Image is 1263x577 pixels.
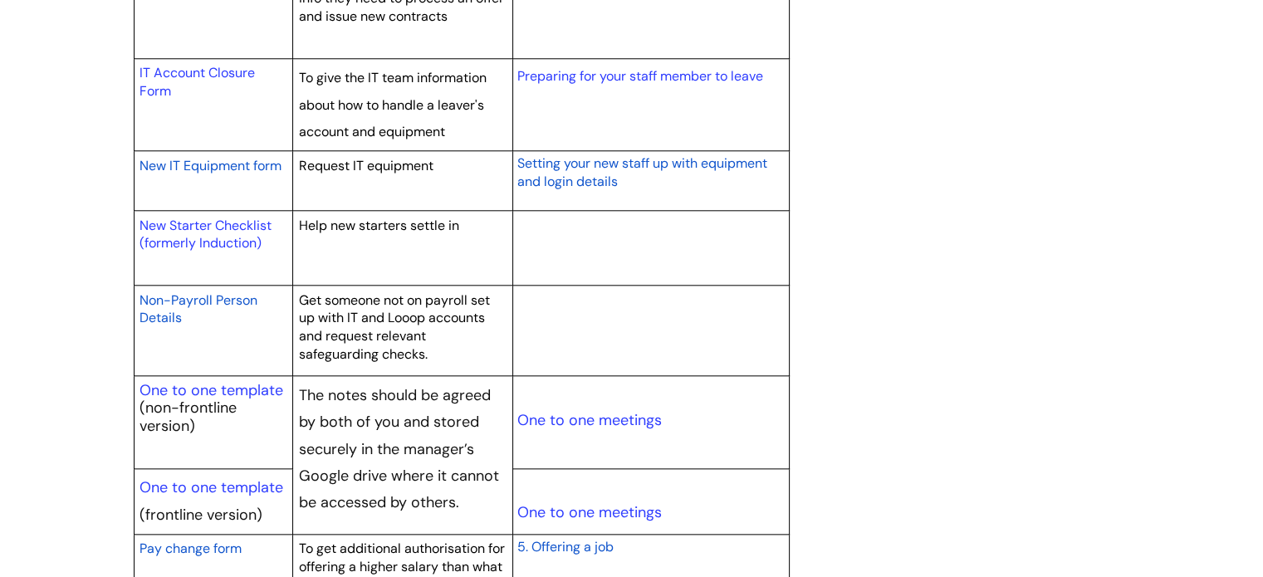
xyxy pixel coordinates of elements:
[140,217,272,252] a: New Starter Checklist (formerly Induction)
[140,538,242,558] a: Pay change form
[140,380,283,400] a: One to one template
[134,468,293,534] td: (frontline version)
[140,290,257,328] a: Non-Payroll Person Details
[140,477,283,497] a: One to one template
[140,291,257,327] span: Non-Payroll Person Details
[299,291,490,363] span: Get someone not on payroll set up with IT and Looop accounts and request relevant safeguarding ch...
[299,69,487,140] span: To give the IT team information about how to handle a leaver's account and equipment
[140,64,255,100] a: IT Account Closure Form
[293,376,513,535] td: The notes should be agreed by both of you and stored securely in the manager’s Google drive where...
[140,157,281,174] span: New IT Equipment form
[140,155,281,175] a: New IT Equipment form
[299,217,459,234] span: Help new starters settle in
[516,536,613,556] a: 5. Offering a job
[516,502,661,522] a: One to one meetings
[516,410,661,430] a: One to one meetings
[516,154,766,190] span: Setting your new staff up with equipment and login details
[516,153,766,191] a: Setting your new staff up with equipment and login details
[140,540,242,557] span: Pay change form
[516,538,613,555] span: 5. Offering a job
[140,399,287,435] p: (non-frontline version)
[516,67,762,85] a: Preparing for your staff member to leave
[299,157,433,174] span: Request IT equipment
